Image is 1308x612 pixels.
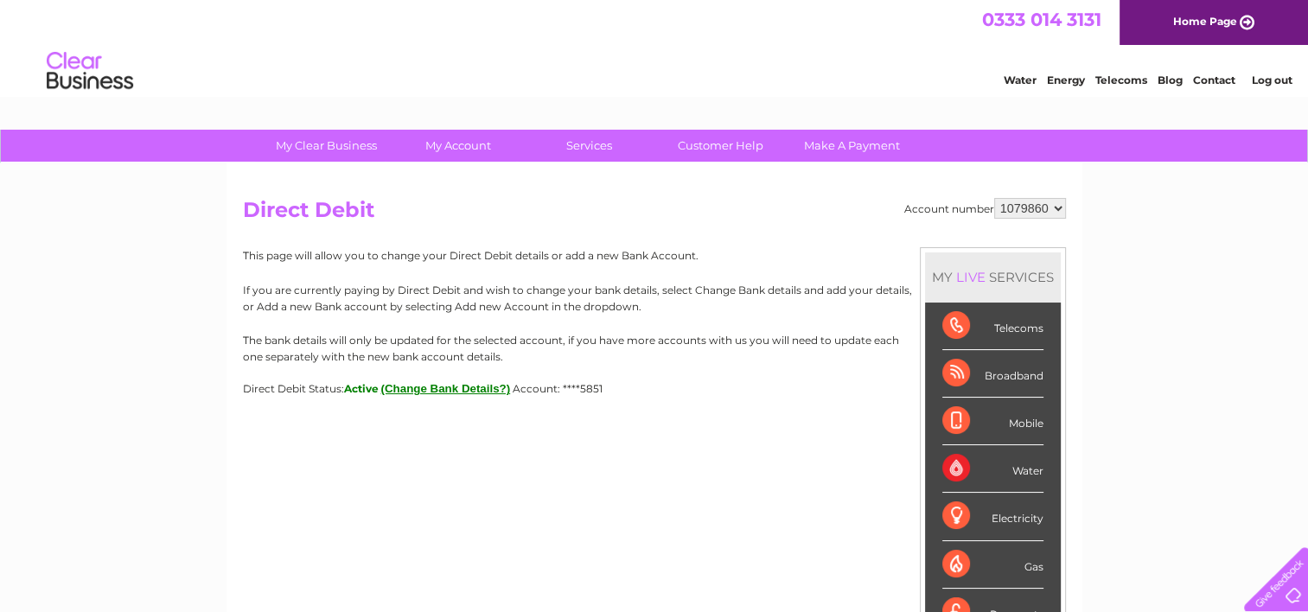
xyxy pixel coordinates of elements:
div: Broadband [942,350,1043,398]
a: Energy [1047,73,1085,86]
a: My Account [386,130,529,162]
div: Electricity [942,493,1043,540]
div: Gas [942,541,1043,589]
img: logo.png [46,45,134,98]
p: This page will allow you to change your Direct Debit details or add a new Bank Account. [243,247,1066,264]
a: Blog [1158,73,1183,86]
div: Clear Business is a trading name of Verastar Limited (registered in [GEOGRAPHIC_DATA] No. 3667643... [246,10,1063,84]
div: Telecoms [942,303,1043,350]
a: 0333 014 3131 [982,9,1101,30]
a: Telecoms [1095,73,1147,86]
a: Water [1004,73,1037,86]
div: Direct Debit Status: [243,382,1066,395]
div: Water [942,445,1043,493]
a: Log out [1251,73,1292,86]
div: Mobile [942,398,1043,445]
h2: Direct Debit [243,198,1066,231]
button: (Change Bank Details?) [381,382,511,395]
a: Make A Payment [781,130,923,162]
a: My Clear Business [255,130,398,162]
a: Customer Help [649,130,792,162]
div: MY SERVICES [925,252,1061,302]
span: Active [344,382,379,395]
a: Services [518,130,660,162]
p: If you are currently paying by Direct Debit and wish to change your bank details, select Change B... [243,282,1066,315]
p: The bank details will only be updated for the selected account, if you have more accounts with us... [243,332,1066,365]
a: Contact [1193,73,1235,86]
div: Account number [904,198,1066,219]
div: LIVE [953,269,989,285]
